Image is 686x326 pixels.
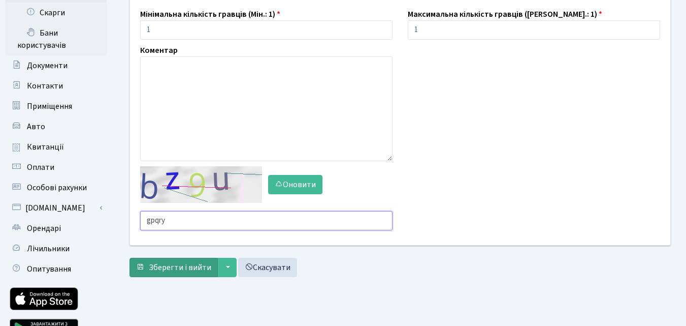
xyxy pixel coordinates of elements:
span: Квитанції [27,141,64,153]
span: Оплати [27,162,54,173]
span: Особові рахунки [27,182,87,193]
a: Документи [5,55,107,76]
img: default [140,166,262,203]
button: Зберегти і вийти [129,258,218,277]
a: Приміщення [5,96,107,116]
a: Авто [5,116,107,137]
span: Приміщення [27,101,72,112]
a: Опитування [5,259,107,279]
span: Контакти [27,80,63,92]
a: Особові рахунки [5,177,107,198]
a: Орендарі [5,218,107,239]
span: Авто [27,121,45,132]
label: Мінімальна кількість гравців (Мін.: 1) [140,8,280,20]
span: Опитування [27,263,71,275]
label: Максимальна кількість гравців ([PERSON_NAME].: 1) [408,8,602,20]
a: Лічильники [5,239,107,259]
a: Скасувати [238,258,297,277]
a: Скарги [5,3,107,23]
a: Бани користувачів [5,23,107,55]
span: Орендарі [27,223,61,234]
span: Документи [27,60,68,71]
a: Квитанції [5,137,107,157]
a: Контакти [5,76,107,96]
button: Оновити [268,175,322,194]
a: Оплати [5,157,107,177]
a: [DOMAIN_NAME] [5,198,107,218]
span: Зберегти і вийти [149,262,211,273]
input: Введіть текст із зображення [140,211,393,230]
span: Лічильники [27,243,70,254]
label: Коментар [140,44,178,56]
